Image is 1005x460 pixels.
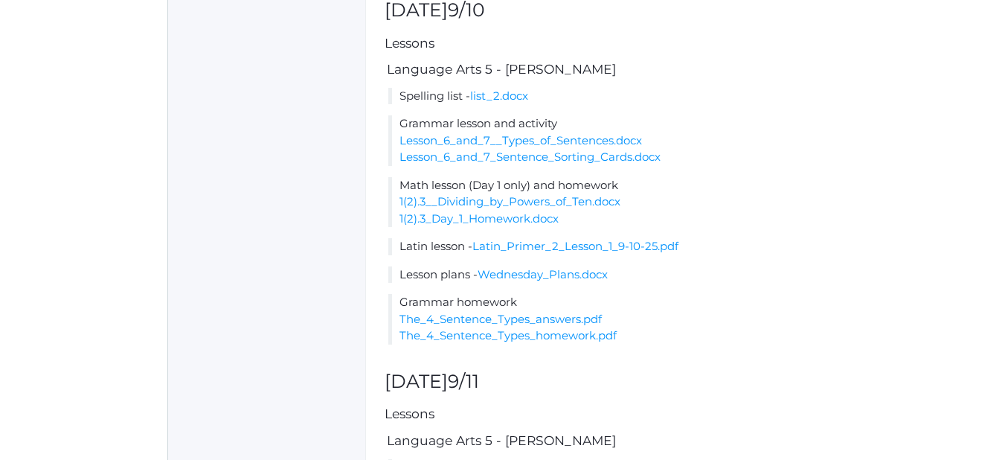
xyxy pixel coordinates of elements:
[399,194,620,208] a: 1(2).3__Dividing_by_Powers_of_Ten.docx
[470,89,528,103] a: list_2.docx
[478,267,608,281] a: Wednesday_Plans.docx
[448,370,479,392] span: 9/11
[399,211,559,226] a: 1(2).3_Day_1_Homework.docx
[399,133,642,147] a: Lesson_6_and_7__Types_of_Sentences.docx
[472,239,678,253] a: Latin_Primer_2_Lesson_1_9-10-25.pdf
[399,328,617,342] a: The_4_Sentence_Types_homework.pdf
[399,312,602,326] a: The_4_Sentence_Types_answers.pdf
[399,150,661,164] a: Lesson_6_and_7_Sentence_Sorting_Cards.docx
